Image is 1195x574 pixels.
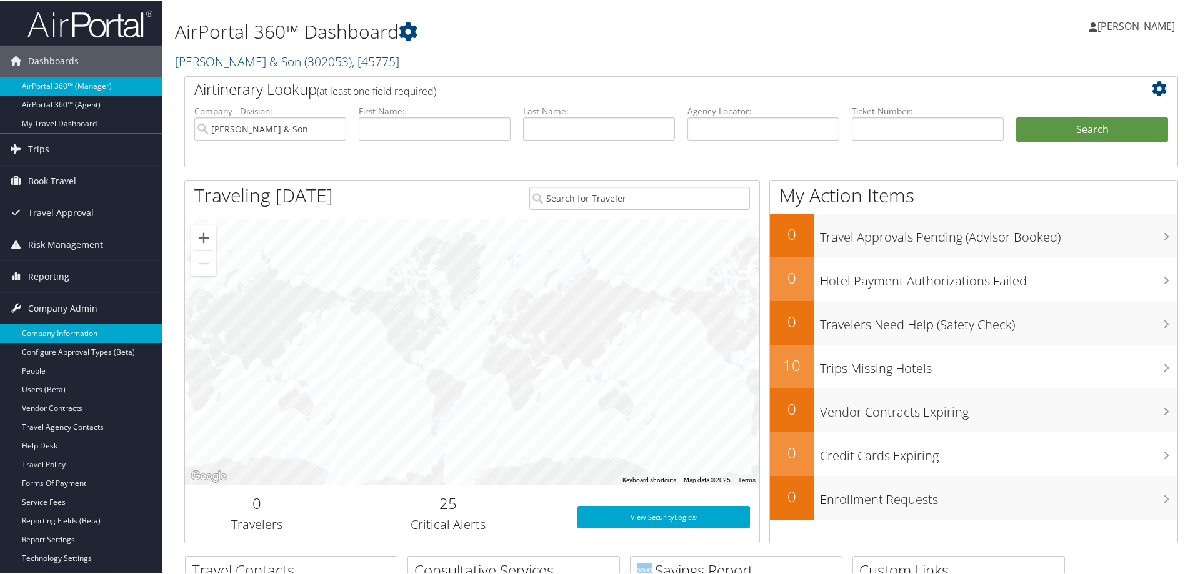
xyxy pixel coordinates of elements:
h3: Credit Cards Expiring [820,440,1177,463]
a: 0Vendor Contracts Expiring [770,387,1177,431]
span: Risk Management [28,228,103,259]
label: Last Name: [523,104,675,116]
h2: 0 [770,310,814,331]
button: Zoom in [191,224,216,249]
h3: Hotel Payment Authorizations Failed [820,265,1177,289]
span: Company Admin [28,292,97,323]
label: Ticket Number: [852,104,1004,116]
span: Book Travel [28,164,76,195]
a: 0Enrollment Requests [770,475,1177,518]
label: Agency Locator: [687,104,839,116]
span: Trips [28,132,49,164]
a: [PERSON_NAME] & Son [175,52,399,69]
img: airportal-logo.png [27,8,152,37]
a: 10Trips Missing Hotels [770,344,1177,387]
h3: Travelers Need Help (Safety Check) [820,309,1177,332]
span: , [ 45775 ] [352,52,399,69]
a: [PERSON_NAME] [1089,6,1187,44]
h3: Trips Missing Hotels [820,352,1177,376]
label: First Name: [359,104,511,116]
h2: 0 [770,485,814,506]
h3: Travel Approvals Pending (Advisor Booked) [820,221,1177,245]
h2: 0 [770,397,814,418]
h2: 10 [770,354,814,375]
label: Company - Division: [194,104,346,116]
h2: 25 [338,492,559,513]
span: [PERSON_NAME] [1097,18,1175,32]
a: Terms (opens in new tab) [738,475,756,482]
h2: 0 [770,441,814,462]
h3: Enrollment Requests [820,483,1177,507]
button: Keyboard shortcuts [622,475,676,483]
span: Map data ©2025 [684,475,731,482]
a: 0Hotel Payment Authorizations Failed [770,256,1177,300]
a: 0Travelers Need Help (Safety Check) [770,300,1177,344]
span: ( 302053 ) [304,52,352,69]
button: Search [1016,116,1168,141]
h1: Traveling [DATE] [194,181,333,207]
h2: Airtinerary Lookup [194,77,1086,99]
h1: My Action Items [770,181,1177,207]
h3: Travelers [194,515,319,532]
a: 0Credit Cards Expiring [770,431,1177,475]
h3: Critical Alerts [338,515,559,532]
a: Open this area in Google Maps (opens a new window) [188,467,229,483]
h2: 0 [194,492,319,513]
span: Travel Approval [28,196,94,227]
h3: Vendor Contracts Expiring [820,396,1177,420]
h2: 0 [770,222,814,244]
a: 0Travel Approvals Pending (Advisor Booked) [770,212,1177,256]
span: (at least one field required) [317,83,436,97]
span: Dashboards [28,44,79,76]
img: Google [188,467,229,483]
span: Reporting [28,260,69,291]
input: Search for Traveler [529,186,750,209]
a: View SecurityLogic® [577,505,750,527]
button: Zoom out [191,250,216,275]
h1: AirPortal 360™ Dashboard [175,17,850,44]
h2: 0 [770,266,814,287]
